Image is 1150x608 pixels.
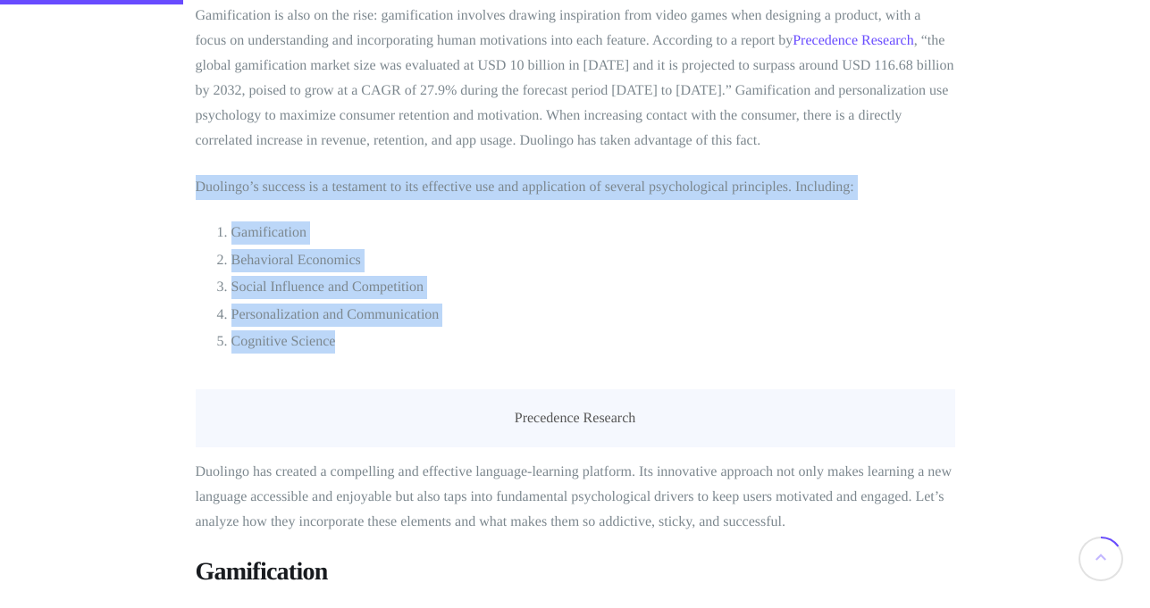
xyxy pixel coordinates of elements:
figcaption: Precedence Research [196,389,955,448]
li: Personalization and Communication [231,304,955,327]
p: Gamification is also on the rise: gamification involves drawing inspiration from video games when... [196,4,955,154]
li: Cognitive Science [231,330,955,354]
li: Social Influence and Competition [231,276,955,299]
a: Precedence Research [793,33,913,48]
li: Gamification [231,221,955,245]
p: Duolingo’s success is a testament to its effective use and application of several psychological p... [196,175,955,200]
li: Behavioral Economics [231,249,955,272]
p: Duolingo has created a compelling and effective language-learning platform. Its innovative approa... [196,460,955,535]
h3: Gamification [196,556,955,588]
